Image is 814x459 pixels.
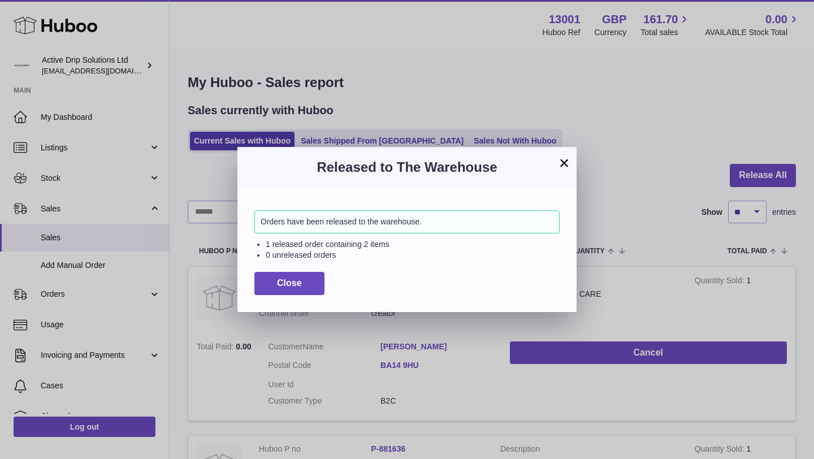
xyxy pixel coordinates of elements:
[254,272,324,295] button: Close
[266,250,560,261] li: 0 unreleased orders
[254,210,560,233] div: Orders have been released to the warehouse.
[266,239,560,250] li: 1 released order containing 2 items
[557,156,571,170] button: ×
[254,158,560,176] h3: Released to The Warehouse
[277,278,302,288] span: Close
